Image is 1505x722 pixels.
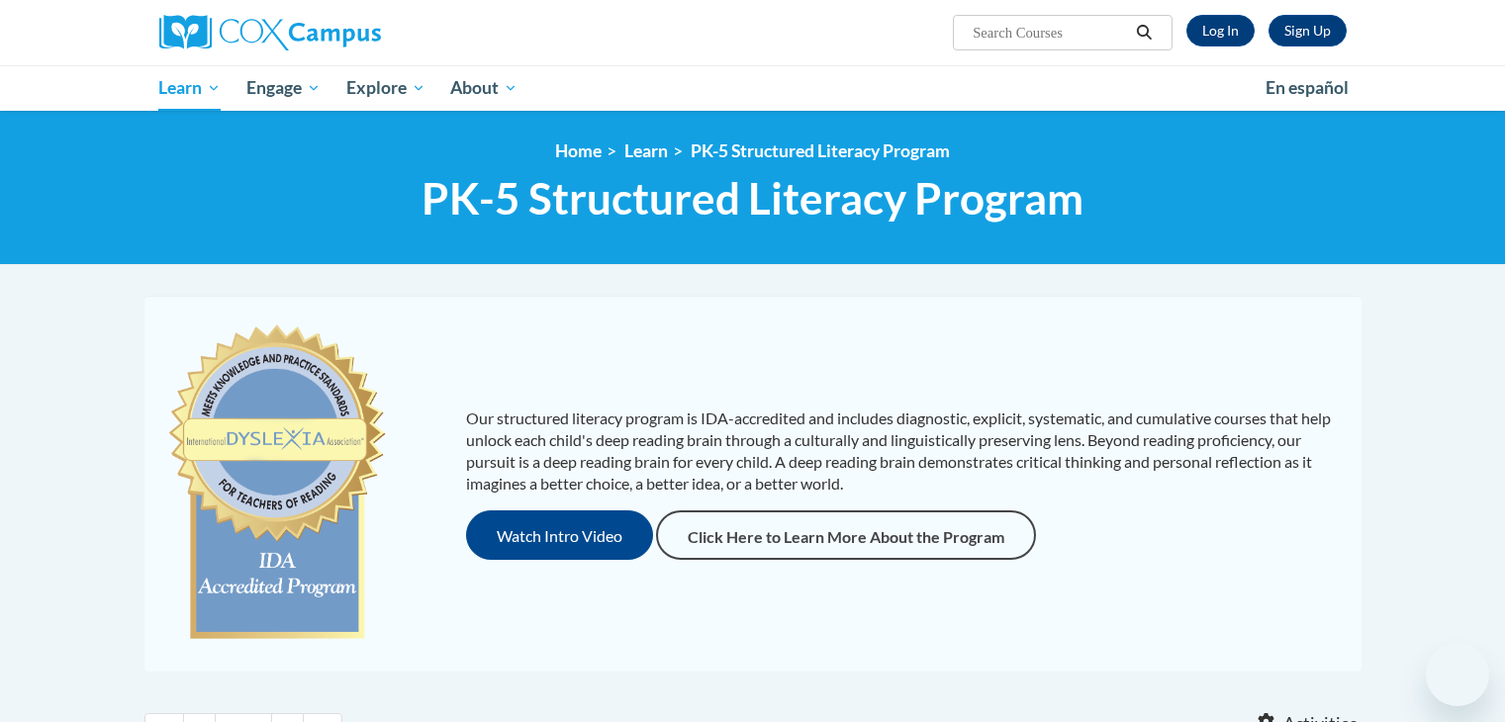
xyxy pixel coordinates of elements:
input: Search Courses [971,21,1129,45]
span: PK-5 Structured Literacy Program [422,172,1083,225]
span: Learn [158,76,221,100]
a: Home [555,140,602,161]
a: PK-5 Structured Literacy Program [691,140,950,161]
img: Cox Campus [159,15,381,50]
span: En español [1266,77,1349,98]
p: Our structured literacy program is IDA-accredited and includes diagnostic, explicit, systematic, ... [466,407,1342,495]
span: About [450,76,517,100]
iframe: Button to launch messaging window [1426,643,1489,706]
a: Click Here to Learn More About the Program [656,510,1036,560]
a: Learn [146,65,235,111]
a: Cox Campus [159,15,535,50]
a: Explore [333,65,438,111]
span: Explore [346,76,425,100]
a: Learn [624,140,668,161]
a: Register [1269,15,1347,46]
span: Engage [246,76,321,100]
button: Watch Intro Video [466,510,653,560]
a: En español [1253,67,1362,109]
a: About [437,65,530,111]
a: Log In [1186,15,1255,46]
div: Main menu [130,65,1376,111]
img: c477cda6-e343-453b-bfce-d6f9e9818e1c.png [164,316,391,652]
a: Engage [234,65,333,111]
button: Search [1129,21,1159,45]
